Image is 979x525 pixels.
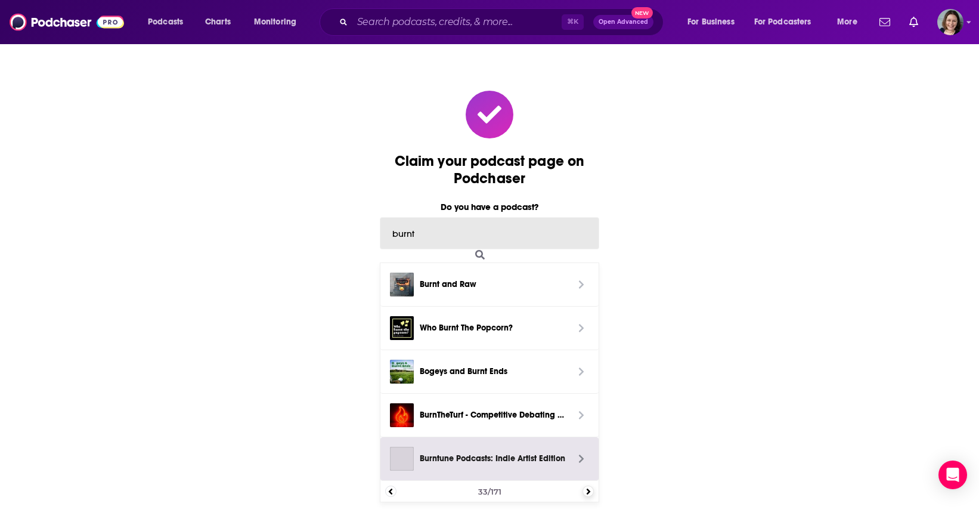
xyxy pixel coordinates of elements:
span: More [837,14,857,30]
img: Who Burnt The Popcorn? [390,316,414,340]
button: open menu [746,13,829,32]
a: Who Burnt The Popcorn?Who Burnt The Popcorn? [380,307,599,350]
img: Burnt and Raw [390,273,414,297]
a: Show notifications dropdown [875,12,895,32]
button: open menu [140,13,199,32]
div: 33 / 171 [478,487,501,496]
span: Open Advanced [599,19,648,25]
a: Burntune Podcasts: Indie Artist Edition [380,437,599,481]
button: Show profile menu [937,9,963,35]
span: Charts [205,14,231,30]
input: Search podcasts, credits, & more... [352,13,562,32]
span: Podcasts [148,14,183,30]
span: Burnt and Raw [420,278,568,291]
span: Monitoring [254,14,296,30]
button: open menu [246,13,312,32]
span: For Business [687,14,735,30]
span: For Podcasters [754,14,811,30]
span: BurnTheTurf - Competitive Debating Podcast [420,409,568,422]
a: Bogeys and Burnt EndsBogeys and Burnt Ends [380,350,599,394]
div: Open Intercom Messenger [938,461,967,489]
button: open menu [829,13,872,32]
span: Burntune Podcasts: Indie Artist Edition [420,452,568,465]
span: Bogeys and Burnt Ends [420,365,568,378]
label: Do you have a podcast? [380,199,599,215]
input: Search... [380,217,599,249]
a: Show notifications dropdown [904,12,923,32]
img: User Profile [937,9,963,35]
img: Podchaser - Follow, Share and Rate Podcasts [10,11,124,33]
button: Open AdvancedNew [593,15,653,29]
a: BurnTheTurf - Competitive Debating PodcastBurnTheTurf - Competitive Debating Podcast [380,394,599,437]
span: Who Burnt The Popcorn? [420,322,568,335]
div: Claim your podcast page on Podchaser [380,153,599,187]
a: Burnt and RawBurnt and Raw [380,263,599,307]
button: open menu [679,13,749,32]
img: BurnTheTurf - Competitive Debating Podcast [390,403,414,427]
span: New [631,7,653,18]
div: Search podcasts, credits, & more... [331,8,675,36]
img: Bogeys and Burnt Ends [390,360,414,384]
span: Logged in as micglogovac [937,9,963,35]
a: Charts [197,13,238,32]
span: ⌘ K [562,14,584,30]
